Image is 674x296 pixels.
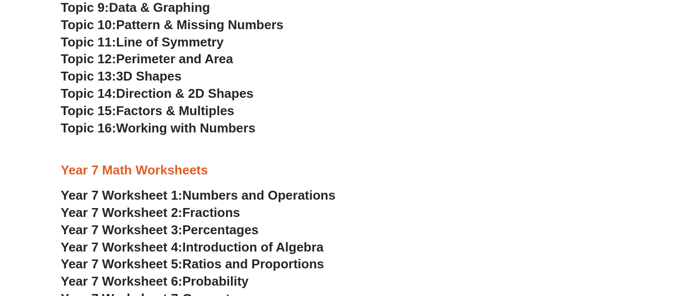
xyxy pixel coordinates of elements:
[61,274,249,289] a: Year 7 Worksheet 6:Probability
[61,205,183,220] span: Year 7 Worksheet 2:
[61,103,234,118] a: Topic 15:Factors & Multiples
[183,256,324,271] span: Ratios and Proportions
[116,103,234,118] span: Factors & Multiples
[183,274,249,289] span: Probability
[61,17,116,32] span: Topic 10:
[61,86,254,101] a: Topic 14:Direction & 2D Shapes
[61,205,240,220] a: Year 7 Worksheet 2:Fractions
[116,86,254,101] span: Direction & 2D Shapes
[510,184,674,296] iframe: Chat Widget
[116,51,233,66] span: Perimeter and Area
[61,121,116,135] span: Topic 16:
[61,162,613,179] h3: Year 7 Math Worksheets
[61,240,324,254] a: Year 7 Worksheet 4:Introduction of Algebra
[61,222,259,237] a: Year 7 Worksheet 3:Percentages
[61,17,283,32] a: Topic 10:Pattern & Missing Numbers
[116,35,224,49] span: Line of Symmetry
[61,188,183,203] span: Year 7 Worksheet 1:
[61,274,183,289] span: Year 7 Worksheet 6:
[61,69,116,84] span: Topic 13:
[183,240,324,254] span: Introduction of Algebra
[61,51,233,66] a: Topic 12:Perimeter and Area
[61,69,182,84] a: Topic 13:3D Shapes
[61,121,256,135] a: Topic 16:Working with Numbers
[61,103,116,118] span: Topic 15:
[61,240,183,254] span: Year 7 Worksheet 4:
[61,35,224,49] a: Topic 11:Line of Symmetry
[183,188,336,203] span: Numbers and Operations
[61,51,116,66] span: Topic 12:
[116,69,182,84] span: 3D Shapes
[61,188,336,203] a: Year 7 Worksheet 1:Numbers and Operations
[116,17,283,32] span: Pattern & Missing Numbers
[183,222,259,237] span: Percentages
[183,205,240,220] span: Fractions
[116,121,255,135] span: Working with Numbers
[61,86,116,101] span: Topic 14:
[61,222,183,237] span: Year 7 Worksheet 3:
[61,256,183,271] span: Year 7 Worksheet 5:
[61,256,324,271] a: Year 7 Worksheet 5:Ratios and Proportions
[61,35,116,49] span: Topic 11:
